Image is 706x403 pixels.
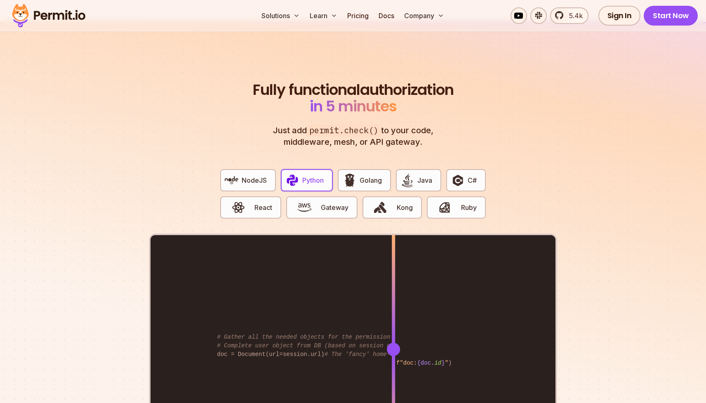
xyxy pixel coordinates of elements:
span: f"doc: " [396,360,448,366]
span: Kong [397,203,413,212]
span: in 5 minutes [310,96,397,117]
span: React [254,203,272,212]
span: permit.check() [307,125,381,137]
a: Start Now [644,6,698,26]
span: id [434,360,441,366]
span: Gateway [321,203,348,212]
p: Just add to your code, middleware, mesh, or API gateway. [264,125,442,148]
a: Pricing [344,7,372,24]
span: Java [417,175,432,185]
img: Java [400,173,414,187]
img: C# [451,173,465,187]
a: Docs [375,7,398,24]
button: Learn [306,7,341,24]
span: C# [468,175,477,185]
img: Ruby [438,200,452,214]
img: React [231,200,245,214]
img: Kong [373,200,387,214]
span: 5.4k [564,11,583,21]
img: NodeJS [225,173,239,187]
code: user = User(session=session) doc = Document(url=session.url) allowed_doc_types = get_allowed_doc_... [211,326,494,365]
a: 5.4k [550,7,588,24]
img: Python [285,173,299,187]
span: Python [302,175,324,185]
span: # Gather all the needed objects for the permission check [217,334,411,340]
a: Sign In [598,6,641,26]
h2: authorization [251,82,455,115]
button: Solutions [258,7,303,24]
span: Fully functional [253,82,360,98]
span: Ruby [461,203,477,212]
img: Permit logo [8,2,89,30]
span: # Complete user object from DB (based on session object, only 3 DB queries...) [217,342,487,349]
span: {doc. } [417,360,445,366]
span: # The 'fancy' home-brewed auth-z layer (Someone wrote [DATE]) [325,351,536,358]
img: Golang [343,173,357,187]
button: Company [401,7,447,24]
img: Gateway [297,200,311,214]
span: NodeJS [242,175,267,185]
span: Golang [360,175,382,185]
